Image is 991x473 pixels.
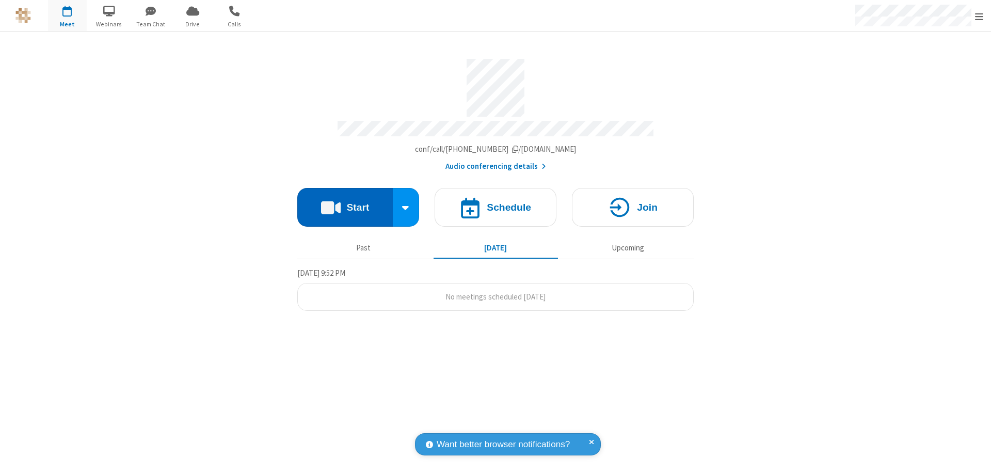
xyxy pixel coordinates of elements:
[15,8,31,23] img: QA Selenium DO NOT DELETE OR CHANGE
[445,161,546,172] button: Audio conferencing details
[637,202,658,212] h4: Join
[297,268,345,278] span: [DATE] 9:52 PM
[346,202,369,212] h4: Start
[297,51,694,172] section: Account details
[215,20,254,29] span: Calls
[487,202,531,212] h4: Schedule
[297,267,694,311] section: Today's Meetings
[301,238,426,258] button: Past
[415,144,577,155] button: Copy my meeting room linkCopy my meeting room link
[445,292,546,302] span: No meetings scheduled [DATE]
[132,20,170,29] span: Team Chat
[566,238,690,258] button: Upcoming
[90,20,129,29] span: Webinars
[434,238,558,258] button: [DATE]
[415,144,577,154] span: Copy my meeting room link
[437,438,570,451] span: Want better browser notifications?
[572,188,694,227] button: Join
[297,188,393,227] button: Start
[48,20,87,29] span: Meet
[393,188,420,227] div: Start conference options
[435,188,556,227] button: Schedule
[173,20,212,29] span: Drive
